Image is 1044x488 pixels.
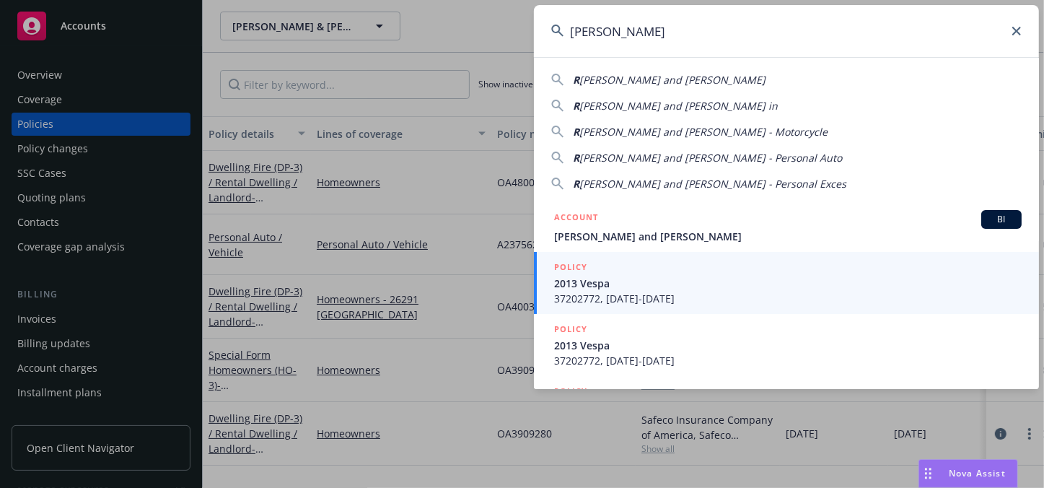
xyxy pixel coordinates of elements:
a: ACCOUNTBI[PERSON_NAME] and [PERSON_NAME] [534,202,1039,252]
span: [PERSON_NAME] and [PERSON_NAME] in [579,99,778,113]
span: [PERSON_NAME] and [PERSON_NAME] [554,229,1022,244]
h5: POLICY [554,260,587,274]
span: R [573,151,579,165]
span: R [573,125,579,139]
a: POLICY2013 Vespa37202772, [DATE]-[DATE] [534,252,1039,314]
span: 37202772, [DATE]-[DATE] [554,291,1022,306]
span: [PERSON_NAME] and [PERSON_NAME] - Personal Auto [579,151,842,165]
span: 37202772, [DATE]-[DATE] [554,353,1022,368]
span: R [573,73,579,87]
span: R [573,99,579,113]
span: [PERSON_NAME] and [PERSON_NAME] [579,73,766,87]
span: [PERSON_NAME] and [PERSON_NAME] - Motorcycle [579,125,828,139]
span: 2013 Vespa [554,338,1022,353]
span: R [573,177,579,191]
span: Nova Assist [949,467,1006,479]
span: [PERSON_NAME] and [PERSON_NAME] - Personal Exces [579,177,846,191]
input: Search... [534,5,1039,57]
div: Drag to move [919,460,937,487]
h5: ACCOUNT [554,210,598,227]
a: POLICY [534,376,1039,438]
span: BI [987,213,1016,226]
a: POLICY2013 Vespa37202772, [DATE]-[DATE] [534,314,1039,376]
button: Nova Assist [918,459,1018,488]
h5: POLICY [554,384,587,398]
h5: POLICY [554,322,587,336]
span: 2013 Vespa [554,276,1022,291]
